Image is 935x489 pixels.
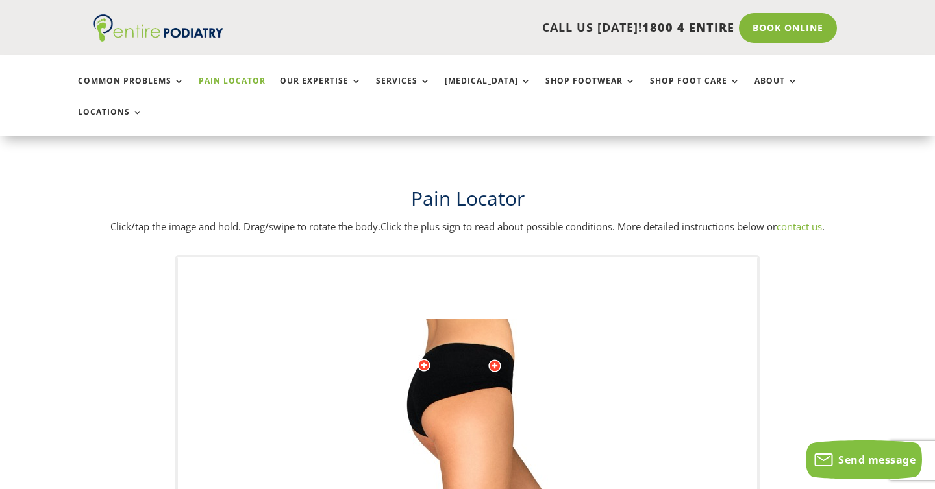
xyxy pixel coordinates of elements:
[545,77,636,104] a: Shop Footwear
[93,185,841,219] h1: Pain Locator
[739,13,837,43] a: Book Online
[806,440,922,479] button: Send message
[650,77,740,104] a: Shop Foot Care
[445,77,531,104] a: [MEDICAL_DATA]
[838,453,916,467] span: Send message
[376,77,430,104] a: Services
[754,77,798,104] a: About
[266,19,734,36] p: CALL US [DATE]!
[78,108,143,136] a: Locations
[380,220,825,233] span: Click the plus sign to read about possible conditions. More detailed instructions below or .
[777,220,822,233] a: contact us
[199,77,266,104] a: Pain Locator
[78,77,184,104] a: Common Problems
[110,220,380,233] span: Click/tap the image and hold. Drag/swipe to rotate the body.
[642,19,734,35] span: 1800 4 ENTIRE
[93,14,223,42] img: logo (1)
[280,77,362,104] a: Our Expertise
[93,31,223,44] a: Entire Podiatry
